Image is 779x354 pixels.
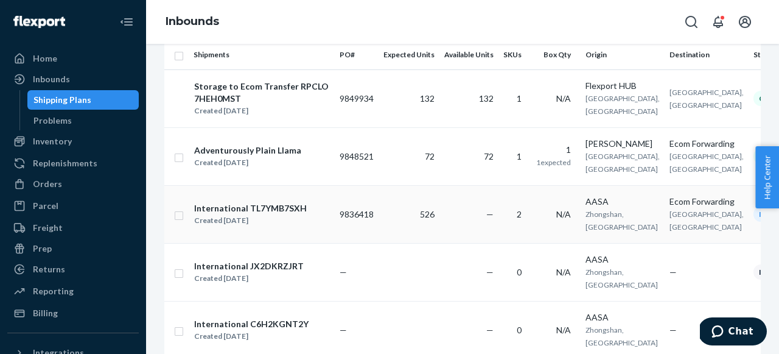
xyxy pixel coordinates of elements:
[335,40,379,69] th: PO#
[517,267,522,277] span: 0
[7,303,139,323] a: Billing
[585,325,658,347] span: Zhongshan, [GEOGRAPHIC_DATA]
[156,4,229,40] ol: breadcrumbs
[581,40,665,69] th: Origin
[33,115,72,127] div: Problems
[33,52,57,65] div: Home
[194,260,304,272] div: International JX2DKRZJRT
[7,49,139,68] a: Home
[486,209,494,219] span: —
[585,80,660,92] div: Flexport HUB
[420,209,435,219] span: 526
[425,151,435,161] span: 72
[665,40,749,69] th: Destination
[479,93,494,104] span: 132
[7,281,139,301] a: Reporting
[517,325,522,335] span: 0
[189,40,335,69] th: Shipments
[335,127,379,185] td: 9848521
[194,144,301,157] div: Adventurously Plain Llama
[7,132,139,151] a: Inventory
[556,267,571,277] span: N/A
[33,242,52,255] div: Prep
[33,157,97,169] div: Replenishments
[379,40,439,69] th: Expected Units
[531,40,581,69] th: Box Qty
[194,202,307,214] div: International TL7YMB7SXH
[585,94,660,116] span: [GEOGRAPHIC_DATA], [GEOGRAPHIC_DATA]
[486,267,494,277] span: —
[340,325,347,335] span: —
[335,185,379,243] td: 9836418
[700,317,767,348] iframe: Opens a widget where you can chat to one of our agents
[7,260,139,279] a: Returns
[536,144,571,156] div: 1
[7,69,139,89] a: Inbounds
[498,40,531,69] th: SKUs
[7,154,139,173] a: Replenishments
[194,157,301,169] div: Created [DATE]
[536,158,571,167] span: 1 expected
[194,214,307,227] div: Created [DATE]
[7,218,139,238] a: Freight
[27,111,139,130] a: Problems
[669,196,744,208] div: Ecom Forwarding
[585,267,658,289] span: Zhongshan, [GEOGRAPHIC_DATA]
[669,138,744,150] div: Ecom Forwarding
[33,178,62,190] div: Orders
[517,209,522,219] span: 2
[585,138,660,150] div: [PERSON_NAME]
[585,152,660,174] span: [GEOGRAPHIC_DATA], [GEOGRAPHIC_DATA]
[669,210,744,232] span: [GEOGRAPHIC_DATA], [GEOGRAPHIC_DATA]
[33,200,58,212] div: Parcel
[7,196,139,216] a: Parcel
[166,15,219,28] a: Inbounds
[484,151,494,161] span: 72
[33,94,91,106] div: Shipping Plans
[33,222,63,234] div: Freight
[679,10,704,34] button: Open Search Box
[33,307,58,319] div: Billing
[33,73,70,85] div: Inbounds
[669,152,744,174] span: [GEOGRAPHIC_DATA], [GEOGRAPHIC_DATA]
[585,210,658,232] span: Zhongshan, [GEOGRAPHIC_DATA]
[13,16,65,28] img: Flexport logo
[27,90,139,110] a: Shipping Plans
[585,311,660,324] div: AASA
[194,105,329,117] div: Created [DATE]
[517,93,522,104] span: 1
[556,93,571,104] span: N/A
[194,330,309,342] div: Created [DATE]
[114,10,139,34] button: Close Navigation
[194,272,304,285] div: Created [DATE]
[517,151,522,161] span: 1
[194,80,329,105] div: Storage to Ecom Transfer RPCLO7HEH0MST
[335,69,379,127] td: 9849934
[556,209,571,219] span: N/A
[733,10,757,34] button: Open account menu
[755,146,779,208] button: Help Center
[706,10,730,34] button: Open notifications
[669,88,744,110] span: [GEOGRAPHIC_DATA], [GEOGRAPHIC_DATA]
[7,239,139,258] a: Prep
[340,267,347,277] span: —
[585,196,660,208] div: AASA
[7,174,139,194] a: Orders
[33,285,74,297] div: Reporting
[420,93,435,104] span: 132
[194,318,309,330] div: International C6H2KGNT2Y
[669,267,677,277] span: —
[33,135,72,147] div: Inventory
[556,325,571,335] span: N/A
[585,253,660,266] div: AASA
[669,325,677,335] span: —
[486,325,494,335] span: —
[439,40,498,69] th: Available Units
[33,263,65,275] div: Returns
